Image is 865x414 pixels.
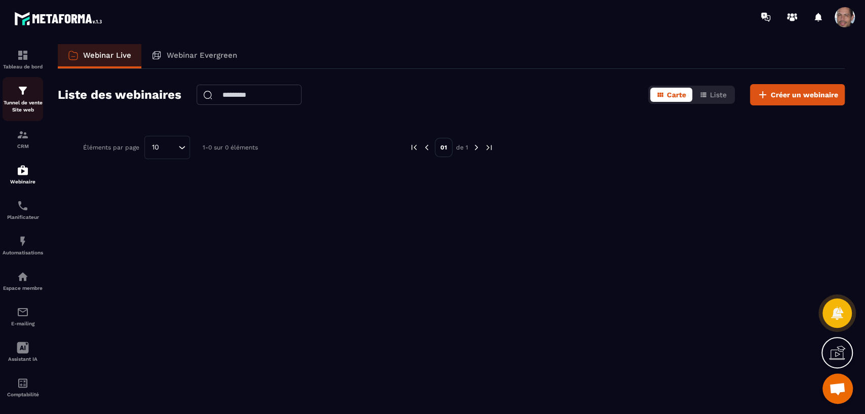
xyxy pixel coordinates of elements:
[693,88,733,102] button: Liste
[484,143,494,152] img: next
[58,44,141,68] a: Webinar Live
[3,285,43,291] p: Espace membre
[435,138,453,157] p: 01
[17,306,29,318] img: email
[3,157,43,192] a: automationsautomationsWebinaire
[3,143,43,149] p: CRM
[3,214,43,220] p: Planificateur
[771,90,838,100] span: Créer un webinaire
[3,228,43,263] a: automationsautomationsAutomatisations
[83,144,139,151] p: Éléments par page
[3,250,43,255] p: Automatisations
[17,271,29,283] img: automations
[17,129,29,141] img: formation
[148,142,163,153] span: 10
[750,84,845,105] button: Créer un webinaire
[3,179,43,184] p: Webinaire
[822,373,853,404] div: Ouvrir le chat
[3,99,43,114] p: Tunnel de vente Site web
[17,235,29,247] img: automations
[17,377,29,389] img: accountant
[3,192,43,228] a: schedulerschedulerPlanificateur
[472,143,481,152] img: next
[710,91,727,99] span: Liste
[3,64,43,69] p: Tableau de bord
[3,42,43,77] a: formationformationTableau de bord
[456,143,468,152] p: de 1
[3,263,43,298] a: automationsautomationsEspace membre
[144,136,190,159] div: Search for option
[3,334,43,369] a: Assistant IA
[3,121,43,157] a: formationformationCRM
[3,356,43,362] p: Assistant IA
[14,9,105,28] img: logo
[203,144,258,151] p: 1-0 sur 0 éléments
[650,88,692,102] button: Carte
[17,164,29,176] img: automations
[17,49,29,61] img: formation
[3,298,43,334] a: emailemailE-mailing
[3,392,43,397] p: Comptabilité
[17,200,29,212] img: scheduler
[667,91,686,99] span: Carte
[163,142,176,153] input: Search for option
[17,85,29,97] img: formation
[58,85,181,105] h2: Liste des webinaires
[83,51,131,60] p: Webinar Live
[422,143,431,152] img: prev
[3,321,43,326] p: E-mailing
[409,143,419,152] img: prev
[167,51,237,60] p: Webinar Evergreen
[3,77,43,121] a: formationformationTunnel de vente Site web
[3,369,43,405] a: accountantaccountantComptabilité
